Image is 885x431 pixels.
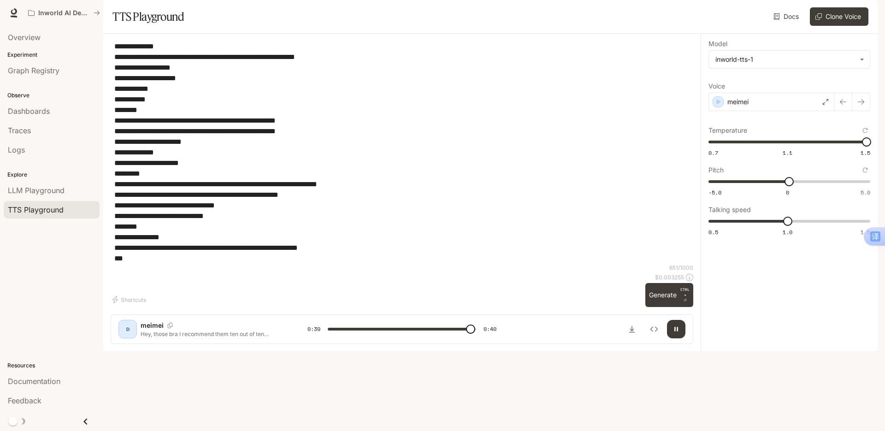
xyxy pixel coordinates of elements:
[860,125,870,136] button: Reset to default
[141,321,164,330] p: meimei
[810,7,868,26] button: Clone Voice
[861,149,870,157] span: 1.5
[708,41,727,47] p: Model
[860,165,870,175] button: Reset to default
[120,322,135,337] div: D
[708,149,718,157] span: 0.7
[708,83,725,89] p: Voice
[708,228,718,236] span: 0.5
[715,55,855,64] div: inworld-tts-1
[141,330,285,338] p: Hey, those bra I recommend them ten out of ten because they don&#39;t have rods, They are super s...
[24,4,104,22] button: All workspaces
[783,228,792,236] span: 1.0
[861,189,870,196] span: 5.0
[164,323,177,328] button: Copy Voice ID
[727,97,749,106] p: meimei
[708,207,751,213] p: Talking speed
[38,9,90,17] p: Inworld AI Demos
[708,189,721,196] span: -5.0
[645,283,693,307] button: GenerateCTRL +⏎
[708,127,747,134] p: Temperature
[307,325,320,334] span: 0:39
[484,325,496,334] span: 0:40
[708,167,724,173] p: Pitch
[112,7,184,26] h1: TTS Playground
[680,287,690,298] p: CTRL +
[655,273,684,281] p: $ 0.003255
[669,264,693,272] p: 651 / 1000
[783,149,792,157] span: 1.1
[709,51,870,68] div: inworld-tts-1
[623,320,641,338] button: Download audio
[680,287,690,303] p: ⏎
[111,292,150,307] button: Shortcuts
[861,228,870,236] span: 1.5
[645,320,663,338] button: Inspect
[786,189,789,196] span: 0
[772,7,802,26] a: Docs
